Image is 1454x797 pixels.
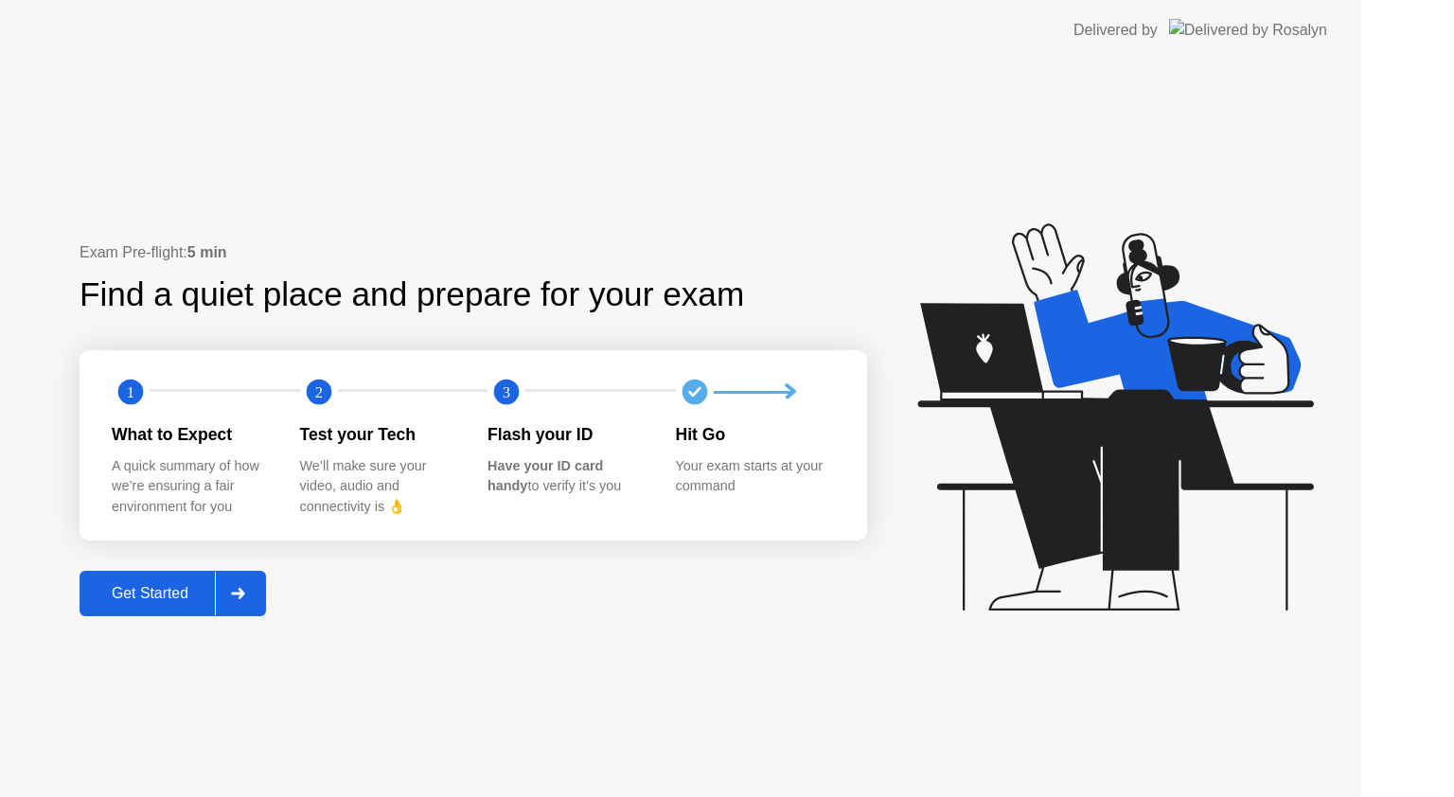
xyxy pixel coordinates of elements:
[112,422,270,447] div: What to Expect
[488,422,646,447] div: Flash your ID
[300,456,458,518] div: We’ll make sure your video, audio and connectivity is 👌
[85,585,215,602] div: Get Started
[112,456,270,518] div: A quick summary of how we’re ensuring a fair environment for you
[488,456,646,497] div: to verify it’s you
[80,241,867,264] div: Exam Pre-flight:
[503,383,510,401] text: 3
[676,456,834,497] div: Your exam starts at your command
[1073,19,1158,42] div: Delivered by
[314,383,322,401] text: 2
[80,571,266,616] button: Get Started
[488,458,603,494] b: Have your ID card handy
[187,244,227,260] b: 5 min
[127,383,134,401] text: 1
[676,422,834,447] div: Hit Go
[1169,19,1327,41] img: Delivered by Rosalyn
[80,270,747,320] div: Find a quiet place and prepare for your exam
[300,422,458,447] div: Test your Tech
